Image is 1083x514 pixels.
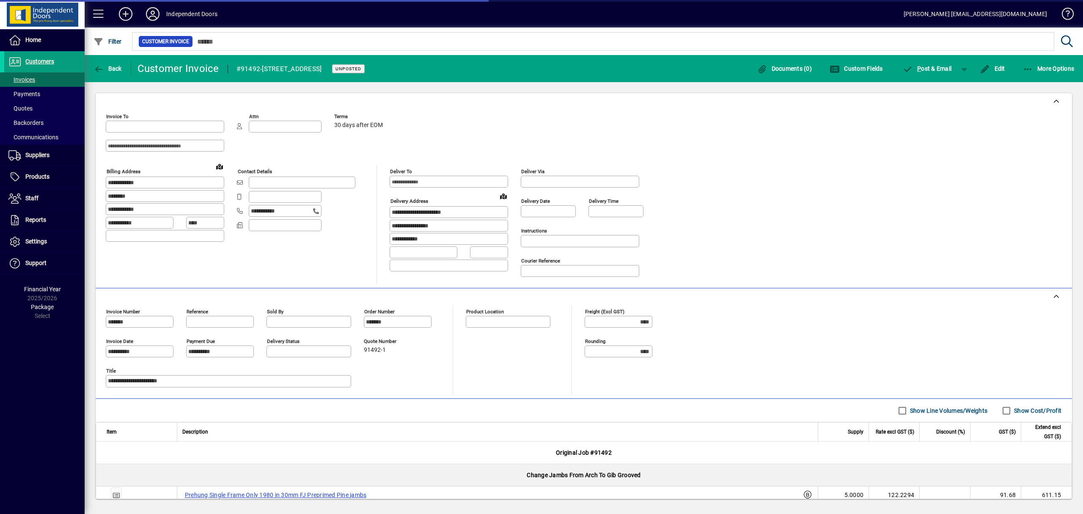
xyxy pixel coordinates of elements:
mat-label: Courier Reference [521,258,560,264]
span: Supply [848,427,863,437]
span: 30 days after EOM [334,122,383,129]
span: Filter [93,38,122,45]
span: Item [107,427,117,437]
mat-label: Reference [187,309,208,315]
span: Home [25,36,41,43]
span: 91492-1 [364,347,386,354]
a: Payments [4,87,85,101]
div: Change Jambs From Arch To Gib Grooved [96,464,1072,486]
button: Profile [139,6,166,22]
label: Prehung Single Frame Only 1980 in 30mm FJ Preprimed Pine jambs [182,490,369,500]
a: Reports [4,210,85,231]
button: Back [91,61,124,76]
span: Documents (0) [757,65,812,72]
span: Settings [25,238,47,245]
span: Payments [8,91,40,97]
a: Products [4,166,85,188]
div: [PERSON_NAME] [EMAIL_ADDRESS][DOMAIN_NAME] [904,7,1047,21]
span: Quotes [8,105,33,112]
td: 91.68 [970,486,1021,503]
span: Customers [25,58,54,65]
mat-label: Invoice number [106,309,140,315]
a: Settings [4,231,85,252]
button: Custom Fields [827,61,885,76]
mat-label: Order number [364,309,395,315]
span: P [917,65,921,72]
a: Backorders [4,116,85,130]
span: Quote number [364,339,415,344]
a: View on map [497,189,510,203]
app-page-header-button: Back [85,61,131,76]
div: Independent Doors [166,7,217,21]
a: Support [4,253,85,274]
span: Products [25,173,49,180]
div: 122.2294 [874,491,914,499]
mat-label: Delivery status [267,338,300,344]
span: Unposted [335,66,361,72]
label: Show Line Volumes/Weights [908,406,987,415]
span: Package [31,304,54,310]
span: 5.0000 [844,491,864,499]
mat-label: Instructions [521,228,547,234]
label: Show Cost/Profit [1012,406,1061,415]
a: Home [4,30,85,51]
span: Discount (%) [936,427,965,437]
mat-label: Deliver To [390,169,412,174]
button: More Options [1021,61,1077,76]
mat-label: Freight (excl GST) [585,309,624,315]
span: Suppliers [25,152,49,158]
a: Quotes [4,101,85,116]
span: Customer Invoice [142,37,189,46]
button: Add [112,6,139,22]
mat-label: Product location [466,309,504,315]
mat-label: Deliver via [521,169,544,174]
mat-label: Attn [249,113,258,119]
button: Post & Email [899,61,956,76]
span: Extend excl GST ($) [1026,423,1061,441]
a: Staff [4,188,85,209]
span: Backorders [8,119,44,126]
span: Reports [25,216,46,223]
button: Filter [91,34,124,49]
button: Edit [978,61,1007,76]
span: Staff [25,195,38,202]
mat-label: Title [106,368,116,374]
mat-label: Delivery date [521,198,550,204]
span: Support [25,260,47,266]
span: Invoices [8,76,35,83]
a: Suppliers [4,145,85,166]
mat-label: Rounding [585,338,605,344]
mat-label: Invoice date [106,338,133,344]
a: View on map [213,160,226,173]
span: Back [93,65,122,72]
mat-label: Payment due [187,338,215,344]
a: Invoices [4,72,85,87]
span: GST ($) [999,427,1016,437]
span: Edit [980,65,1005,72]
span: More Options [1023,65,1075,72]
button: Documents (0) [755,61,814,76]
span: Terms [334,114,385,119]
div: #91492-[STREET_ADDRESS] [236,62,322,76]
a: Communications [4,130,85,144]
span: ost & Email [903,65,952,72]
span: Financial Year [24,286,61,293]
mat-label: Sold by [267,309,283,315]
a: Knowledge Base [1056,2,1072,29]
span: Rate excl GST ($) [876,427,914,437]
mat-label: Invoice To [106,113,129,119]
span: Communications [8,134,58,141]
mat-label: Delivery time [589,198,618,204]
div: Customer Invoice [137,62,219,75]
td: 611.15 [1021,486,1072,503]
span: Custom Fields [830,65,883,72]
div: Original Job #91492 [96,442,1072,464]
span: Description [182,427,208,437]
